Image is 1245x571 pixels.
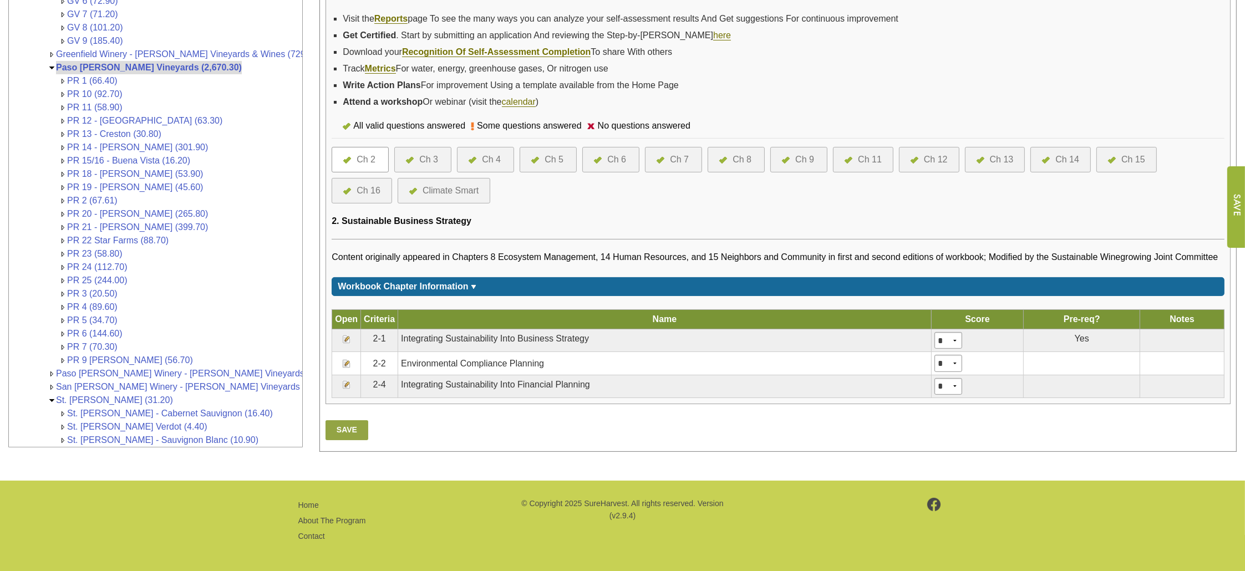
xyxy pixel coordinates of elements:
[67,342,118,351] a: PR 7 (70.30)
[67,196,118,205] a: PR 2 (67.61)
[67,23,123,32] a: GV 8 (101.20)
[713,30,731,40] a: here
[67,422,207,431] a: St. [PERSON_NAME] Verdot (4.40)
[1055,153,1079,166] div: Ch 14
[56,49,338,59] a: Greenfield Winery - [PERSON_NAME] Vineyards & Wines (729,010.00)
[471,122,474,131] img: icon-some-questions-answered.png
[1108,153,1145,166] a: Ch 15
[1042,153,1079,166] a: Ch 14
[845,153,882,166] a: Ch 11
[357,153,375,166] div: Ch 2
[471,285,476,289] img: sort_arrow_down.gif
[845,157,852,164] img: icon-all-questions-answered.png
[67,103,123,112] a: PR 11 (58.90)
[343,30,396,40] strong: Get Certified
[350,119,471,132] div: All valid questions answered
[927,498,941,511] img: footer-facebook.png
[326,420,368,440] a: Save
[1108,157,1116,164] img: icon-all-questions-answered.png
[67,76,118,85] a: PR 1 (66.40)
[298,501,319,509] a: Home
[332,277,1224,296] div: Click for more or less content
[67,276,128,285] a: PR 25 (244.00)
[361,329,398,352] td: 2-1
[545,153,563,166] div: Ch 5
[67,169,203,179] a: PR 18 - [PERSON_NAME] (53.90)
[357,184,380,197] div: Ch 16
[607,153,626,166] div: Ch 6
[977,157,984,164] img: icon-all-questions-answered.png
[469,153,502,166] a: Ch 4
[474,119,587,132] div: Some questions answered
[56,395,173,405] a: St. [PERSON_NAME] (31.20)
[402,47,591,57] strong: Recognition Of Self-Assessment Completion
[409,184,479,197] a: Climate Smart
[67,142,208,152] a: PR 14 - [PERSON_NAME] (301.90)
[911,153,948,166] a: Ch 12
[67,116,222,125] a: PR 12 - [GEOGRAPHIC_DATA] (63.30)
[595,119,696,132] div: No questions answered
[482,153,501,166] div: Ch 4
[332,252,1218,262] span: Content originally appeared in Chapters 8 Ecosystem Management, 14 Human Resources, and 15 Neighb...
[419,153,438,166] div: Ch 3
[343,60,1224,77] li: Track For water, energy, greenhouse gases, Or nitrogen use
[423,184,479,197] div: Climate Smart
[361,310,398,329] th: Criteria
[343,27,1224,44] li: . Start by submitting an application And reviewing the Step-by-[PERSON_NAME]
[719,157,727,164] img: icon-all-questions-answered.png
[298,516,366,525] a: About The Program
[298,532,325,541] a: Contact
[977,153,1014,166] a: Ch 13
[343,11,1224,27] li: Visit the page To see the many ways you can analyze your self-assessment results And Get suggesti...
[343,123,350,130] img: icon-all-questions-answered.png
[409,188,417,195] img: icon-all-questions-answered.png
[67,156,190,165] a: PR 15/16 - Buena Vista (16.20)
[782,157,790,164] img: icon-all-questions-answered.png
[398,310,932,329] th: Name
[911,157,918,164] img: icon-all-questions-answered.png
[502,97,536,107] a: calendar
[990,153,1014,166] div: Ch 13
[343,77,1224,94] li: For improvement Using a template available from the Home Page
[343,97,423,106] strong: Attend a workshop
[406,153,440,166] a: Ch 3
[657,153,690,166] a: Ch 7
[361,352,398,375] td: 2-2
[67,236,169,245] a: PR 22 Star Farms (88.70)
[365,64,396,74] a: Metrics
[1121,153,1145,166] div: Ch 15
[67,182,203,192] a: PR 19 - [PERSON_NAME] (45.60)
[56,63,242,72] a: Paso [PERSON_NAME] Vineyards (2,670.30)
[67,36,123,45] a: GV 9 (185.40)
[931,310,1024,329] th: Score
[924,153,948,166] div: Ch 12
[48,396,56,405] img: Collapse St. Helena Vineyards (31.20)
[398,329,932,352] td: Integrating Sustainability Into Business Strategy
[858,153,882,166] div: Ch 11
[56,382,349,391] a: San [PERSON_NAME] Winery - [PERSON_NAME] Vineyards & Wines (0)
[398,375,932,397] td: Integrating Sustainability Into Financial Planning
[398,352,932,375] td: Environmental Compliance Planning
[332,310,361,329] th: Open
[657,157,664,164] img: icon-all-questions-answered.png
[67,355,193,365] a: PR 9 [PERSON_NAME] (56.70)
[1042,157,1050,164] img: icon-all-questions-answered.png
[1227,166,1245,248] input: Submit
[343,188,351,195] img: icon-all-questions-answered.png
[67,329,123,338] a: PR 6 (144.60)
[67,89,123,99] a: PR 10 (92.70)
[67,222,208,232] a: PR 21 - [PERSON_NAME] (399.70)
[343,44,1224,60] li: Download your To share With others
[67,209,208,218] a: PR 20 - [PERSON_NAME] (265.80)
[406,157,414,164] img: icon-all-questions-answered.png
[782,153,816,166] a: Ch 9
[1140,310,1224,329] th: Notes
[67,262,128,272] a: PR 24 (112.70)
[67,315,118,325] a: PR 5 (34.70)
[67,289,118,298] a: PR 3 (20.50)
[374,14,408,24] a: Reports
[343,94,1224,110] li: Or webinar (visit the )
[343,184,380,197] a: Ch 16
[67,249,123,258] a: PR 23 (58.80)
[795,153,814,166] div: Ch 9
